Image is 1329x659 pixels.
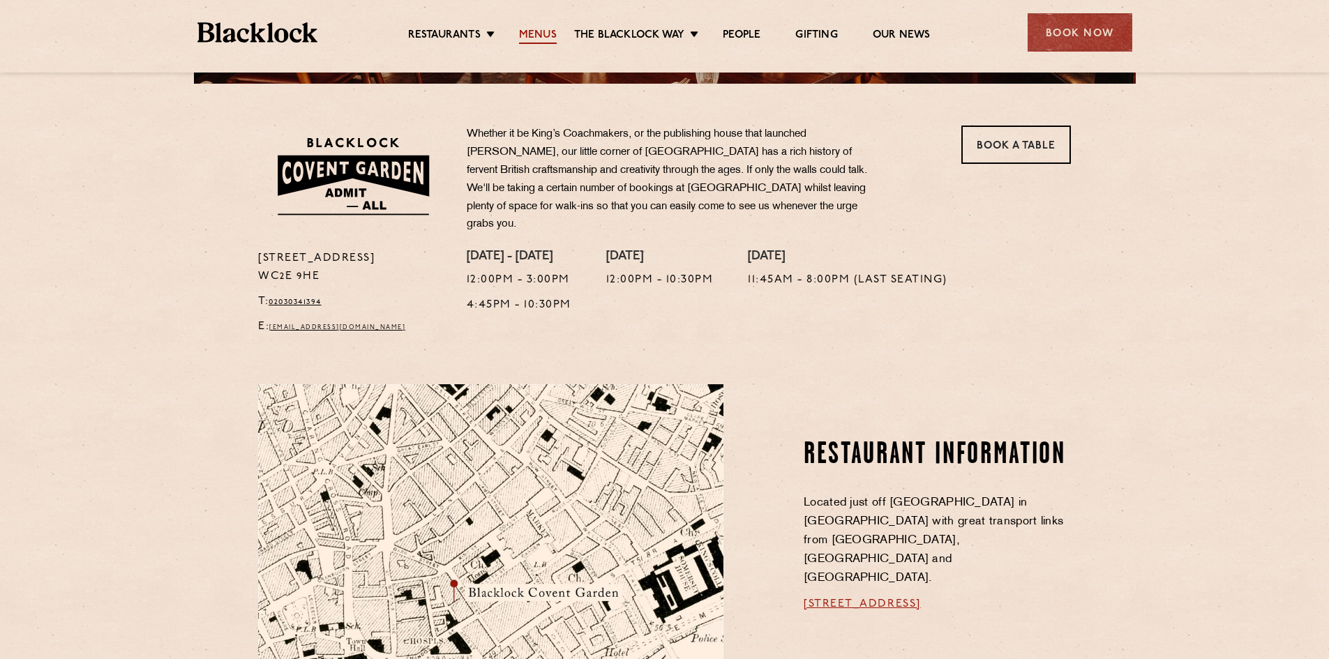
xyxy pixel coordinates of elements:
a: 02030341394 [269,298,322,306]
a: Book a Table [961,126,1071,164]
span: Located just off [GEOGRAPHIC_DATA] in [GEOGRAPHIC_DATA] with great transport links from [GEOGRAPH... [804,497,1063,584]
h4: [DATE] [748,250,947,265]
p: E: [258,318,446,336]
p: 4:45pm - 10:30pm [467,296,571,315]
h4: [DATE] [606,250,714,265]
img: BL_Textured_Logo-footer-cropped.svg [197,22,318,43]
p: T: [258,293,446,311]
p: 12:00pm - 3:00pm [467,271,571,289]
a: People [723,29,760,44]
a: The Blacklock Way [574,29,684,44]
p: Whether it be King’s Coachmakers, or the publishing house that launched [PERSON_NAME], our little... [467,126,878,234]
p: 12:00pm - 10:30pm [606,271,714,289]
a: Restaurants [408,29,481,44]
h4: [DATE] - [DATE] [467,250,571,265]
img: BLA_1470_CoventGarden_Website_Solid.svg [258,126,446,227]
div: Book Now [1028,13,1132,52]
a: [STREET_ADDRESS] [804,598,921,609]
a: Menus [519,29,557,44]
h2: Restaurant information [804,438,1071,473]
p: [STREET_ADDRESS] WC2E 9HE [258,250,446,286]
p: 11:45am - 8:00pm (Last Seating) [748,271,947,289]
a: [EMAIL_ADDRESS][DOMAIN_NAME] [269,324,405,331]
a: Gifting [795,29,837,44]
a: Our News [873,29,931,44]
